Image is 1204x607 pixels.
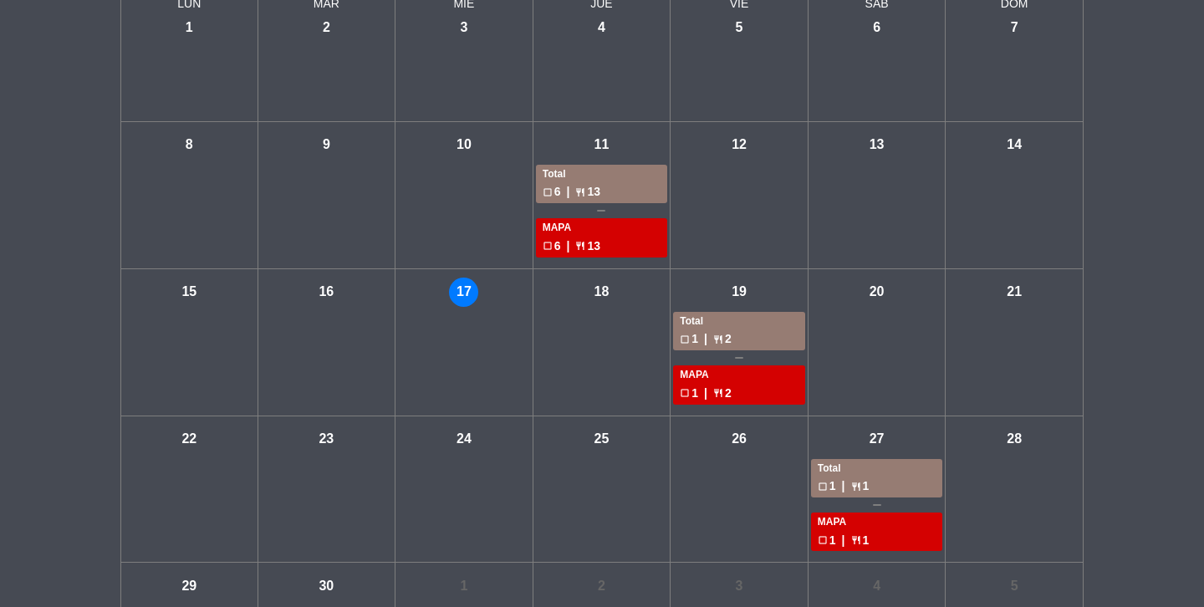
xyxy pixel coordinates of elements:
span: restaurant [575,187,585,197]
span: restaurant [851,535,861,545]
span: check_box_outline_blank [680,388,690,398]
div: 8 [175,130,204,160]
div: Total [818,461,936,477]
span: | [566,182,569,201]
div: 27 [862,425,891,454]
div: 25 [587,425,616,454]
div: 18 [587,278,616,307]
div: 22 [175,425,204,454]
div: Total [680,314,798,330]
div: 1 2 [680,329,798,349]
div: 12 [725,130,754,160]
div: 16 [312,278,341,307]
span: | [842,477,845,496]
div: 1 2 [680,384,798,403]
span: check_box_outline_blank [543,187,553,197]
div: 4 [862,571,891,600]
span: check_box_outline_blank [818,535,828,545]
div: 29 [175,571,204,600]
div: 10 [449,130,478,160]
div: 7 [1000,13,1029,43]
div: 6 13 [543,182,661,201]
span: | [704,384,707,403]
div: 1 [449,571,478,600]
span: restaurant [851,482,861,492]
div: 17 [449,278,478,307]
span: restaurant [713,388,723,398]
div: 3 [449,13,478,43]
div: 15 [175,278,204,307]
div: 26 [725,425,754,454]
div: 20 [862,278,891,307]
div: 28 [1000,425,1029,454]
div: 21 [1000,278,1029,307]
div: 13 [862,130,891,160]
div: 1 1 [818,531,936,550]
div: 2 [587,571,616,600]
div: 2 [312,13,341,43]
div: MAPA [680,367,798,384]
span: | [842,531,845,550]
span: check_box_outline_blank [543,241,553,251]
div: 1 [175,13,204,43]
div: 9 [312,130,341,160]
div: 11 [587,130,616,160]
span: restaurant [575,241,585,251]
div: 23 [312,425,341,454]
div: 6 13 [543,237,661,256]
div: MAPA [818,514,936,531]
div: 5 [725,13,754,43]
span: | [704,329,707,349]
div: 4 [587,13,616,43]
span: check_box_outline_blank [680,334,690,344]
div: 19 [725,278,754,307]
div: 1 1 [818,477,936,496]
div: Total [543,166,661,183]
div: 5 [1000,571,1029,600]
div: 14 [1000,130,1029,160]
div: 6 [862,13,891,43]
span: check_box_outline_blank [818,482,828,492]
div: 30 [312,571,341,600]
div: 3 [725,571,754,600]
div: 24 [449,425,478,454]
div: MAPA [543,220,661,237]
span: restaurant [713,334,723,344]
span: | [566,237,569,256]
